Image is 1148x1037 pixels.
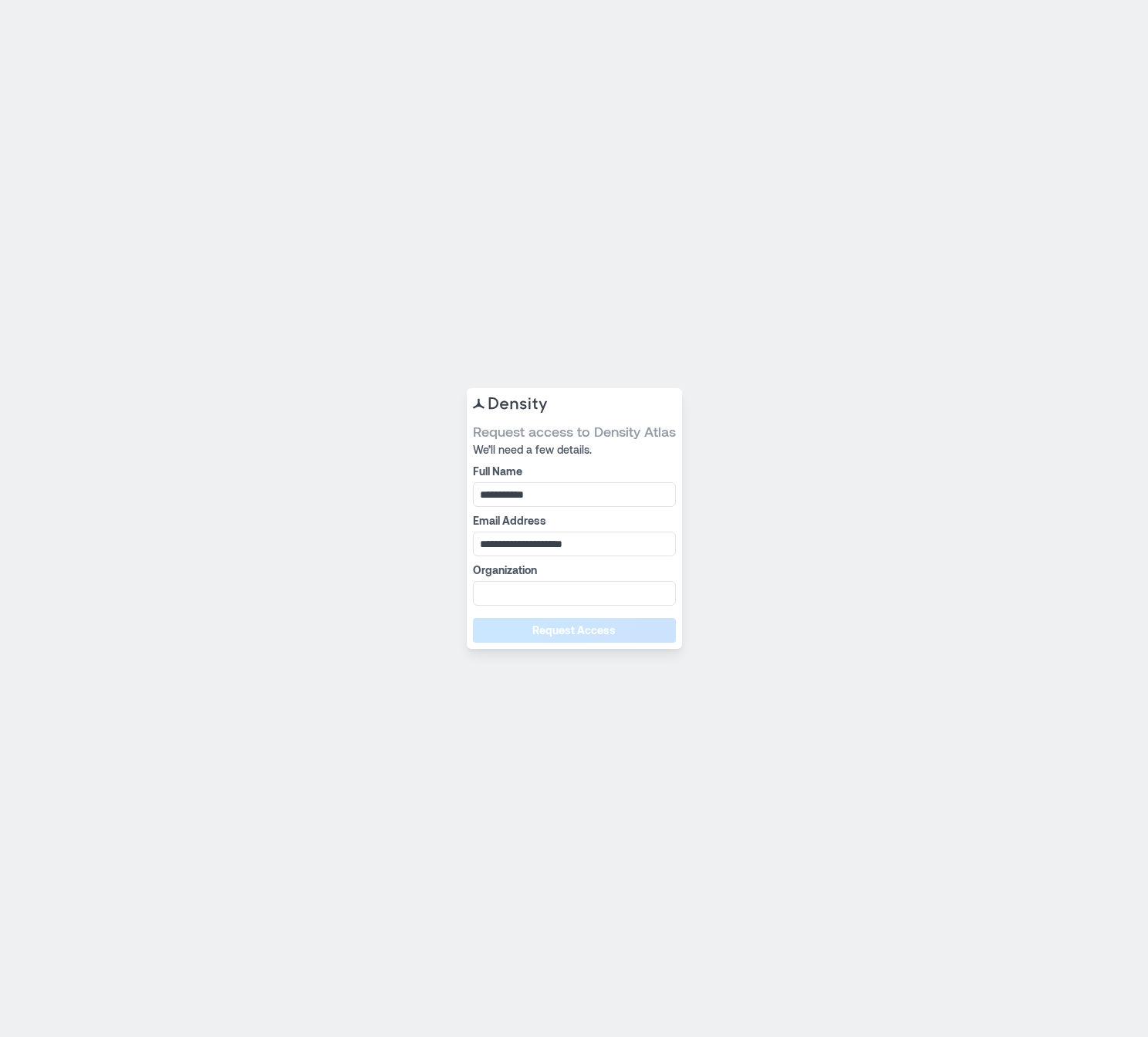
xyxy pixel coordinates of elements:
span: Request Access [532,623,616,638]
span: Request access to Density Atlas [473,422,676,441]
label: Full Name [473,464,673,479]
label: Organization [473,562,673,578]
button: Request Access [473,618,676,643]
label: Email Address [473,513,673,529]
span: We’ll need a few details. [473,442,676,458]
